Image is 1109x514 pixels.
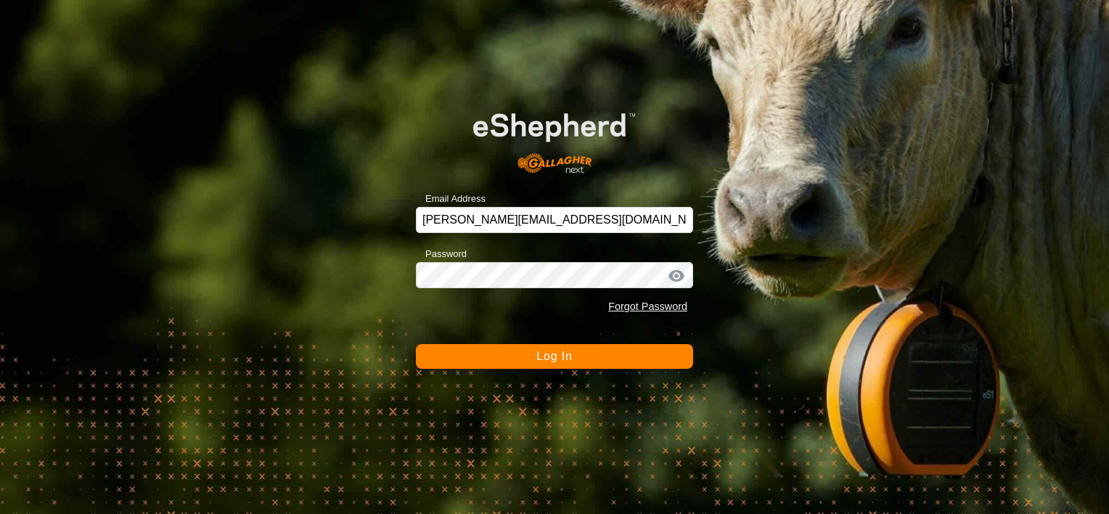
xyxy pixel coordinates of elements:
[416,207,693,233] input: Email Address
[416,247,467,261] label: Password
[416,344,693,369] button: Log In
[416,192,486,206] label: Email Address
[443,90,666,184] img: E-shepherd Logo
[536,350,572,362] span: Log In
[608,301,687,312] a: Forgot Password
